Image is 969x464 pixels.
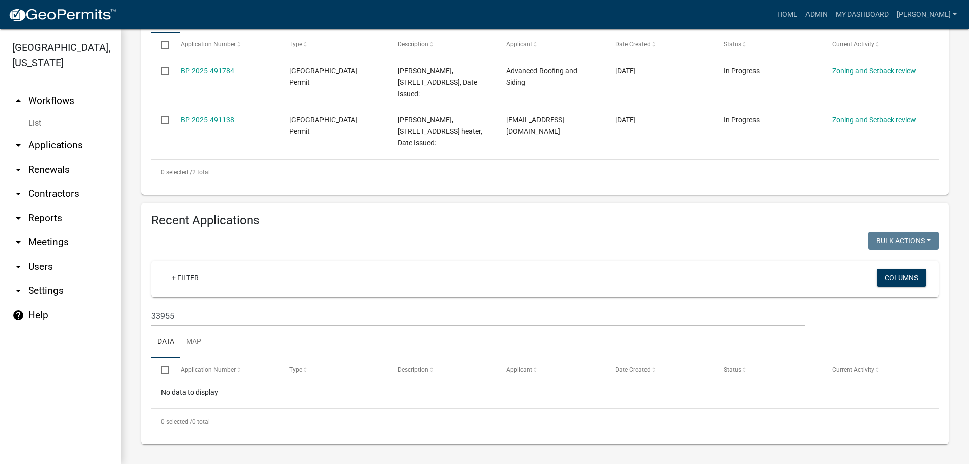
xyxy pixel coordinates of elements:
datatable-header-cell: Status [714,33,823,57]
datatable-header-cell: Type [280,33,388,57]
button: Columns [877,269,926,287]
a: Home [773,5,801,24]
i: arrow_drop_down [12,212,24,224]
i: arrow_drop_up [12,95,24,107]
datatable-header-cell: Select [151,358,171,382]
i: arrow_drop_down [12,188,24,200]
datatable-header-cell: Date Created [605,33,714,57]
a: Zoning and Setback review [832,116,916,124]
span: Application Number [181,41,236,48]
span: Advanced Roofing and Siding [506,67,577,86]
span: Applicant [506,366,532,373]
input: Search for applications [151,305,805,326]
a: [PERSON_NAME] [893,5,961,24]
datatable-header-cell: Date Created [605,358,714,382]
a: My Dashboard [832,5,893,24]
i: help [12,309,24,321]
a: Map [180,326,207,358]
i: arrow_drop_down [12,236,24,248]
span: Date Created [615,41,651,48]
span: 0 selected / [161,169,192,176]
a: BP-2025-491138 [181,116,234,124]
span: Status [724,41,741,48]
span: permits@aquariushs.com [506,116,564,135]
span: 10/10/2025 [615,116,636,124]
span: ALEXIS MURPHY, 1204 329TH AVE NW, Water heater, Date Issued: [398,116,482,147]
a: BP-2025-491784 [181,67,234,75]
a: + Filter [164,269,207,287]
datatable-header-cell: Type [280,358,388,382]
div: 0 total [151,409,939,434]
span: Date Created [615,366,651,373]
span: Description [398,41,428,48]
datatable-header-cell: Applicant [497,358,605,382]
datatable-header-cell: Current Activity [823,358,931,382]
div: 2 total [151,160,939,185]
span: Isanti County Building Permit [289,116,357,135]
span: Type [289,366,302,373]
span: Type [289,41,302,48]
span: In Progress [724,116,760,124]
span: 0 selected / [161,418,192,425]
datatable-header-cell: Description [388,358,497,382]
span: Application Number [181,366,236,373]
span: Isanti County Building Permit [289,67,357,86]
span: JAMES V HANSON, 36779 LILY ST NW, Reroof, Date Issued: [398,67,477,98]
span: Applicant [506,41,532,48]
a: Zoning and Setback review [832,67,916,75]
button: Bulk Actions [868,232,939,250]
span: Description [398,366,428,373]
i: arrow_drop_down [12,139,24,151]
datatable-header-cell: Application Number [171,33,279,57]
datatable-header-cell: Application Number [171,358,279,382]
i: arrow_drop_down [12,261,24,273]
datatable-header-cell: Current Activity [823,33,931,57]
i: arrow_drop_down [12,164,24,176]
span: Status [724,366,741,373]
span: In Progress [724,67,760,75]
datatable-header-cell: Applicant [497,33,605,57]
datatable-header-cell: Status [714,358,823,382]
a: Data [151,326,180,358]
span: Current Activity [832,366,874,373]
h4: Recent Applications [151,213,939,228]
span: 10/13/2025 [615,67,636,75]
span: Current Activity [832,41,874,48]
a: Admin [801,5,832,24]
datatable-header-cell: Description [388,33,497,57]
datatable-header-cell: Select [151,33,171,57]
i: arrow_drop_down [12,285,24,297]
div: No data to display [151,383,939,408]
